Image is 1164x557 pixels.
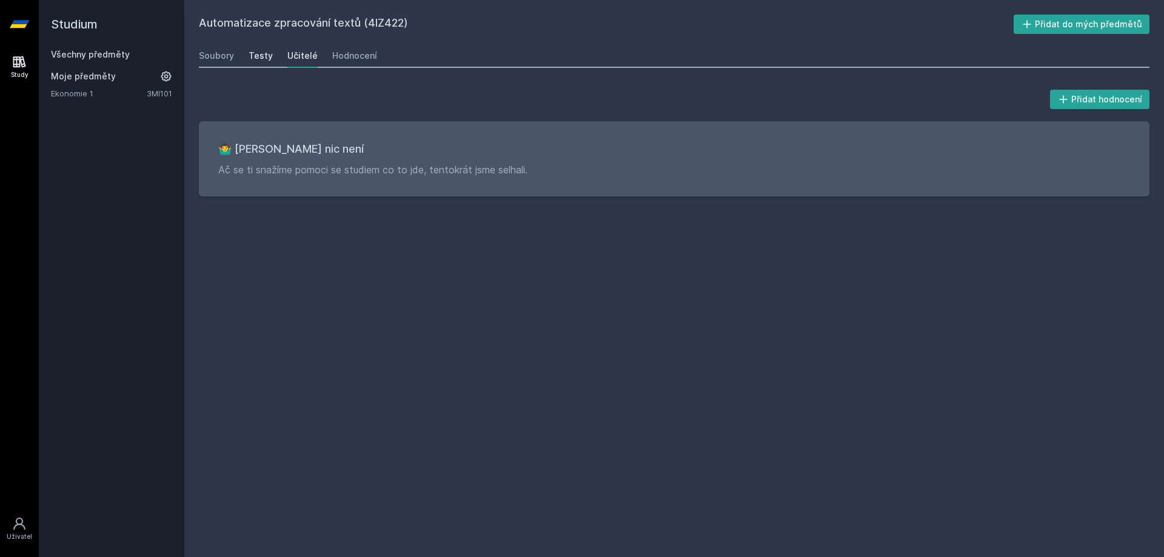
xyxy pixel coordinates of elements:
[199,50,234,62] div: Soubory
[249,50,273,62] div: Testy
[287,44,318,68] a: Učitelé
[7,532,32,541] div: Uživatel
[2,510,36,547] a: Uživatel
[51,49,130,59] a: Všechny předměty
[2,48,36,85] a: Study
[287,50,318,62] div: Učitelé
[199,15,1014,34] h2: Automatizace zpracování textů (4IZ422)
[218,141,1130,158] h3: 🤷‍♂️ [PERSON_NAME] nic není
[51,87,147,99] a: Ekonomie 1
[11,70,28,79] div: Study
[147,88,172,98] a: 3MI101
[199,44,234,68] a: Soubory
[1014,15,1150,34] button: Přidat do mých předmětů
[332,50,377,62] div: Hodnocení
[51,70,116,82] span: Moje předměty
[218,162,1130,177] p: Ač se ti snažíme pomoci se studiem co to jde, tentokrát jsme selhali.
[332,44,377,68] a: Hodnocení
[249,44,273,68] a: Testy
[1050,90,1150,109] button: Přidat hodnocení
